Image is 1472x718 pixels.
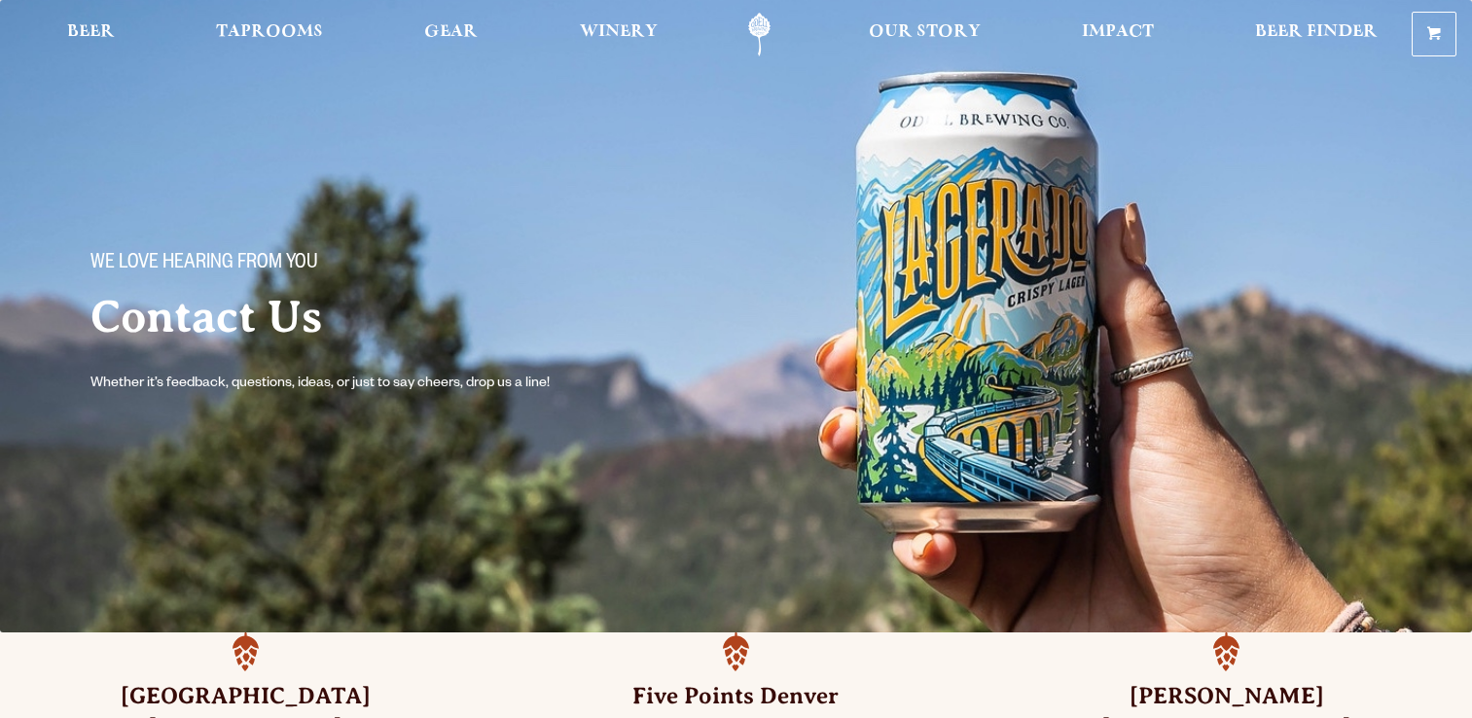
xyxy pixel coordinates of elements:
[54,13,127,56] a: Beer
[856,13,993,56] a: Our Story
[203,13,336,56] a: Taprooms
[567,13,670,56] a: Winery
[580,24,658,40] span: Winery
[1255,24,1378,40] span: Beer Finder
[90,373,589,396] p: Whether it’s feedback, questions, ideas, or just to say cheers, drop us a line!
[216,24,323,40] span: Taprooms
[90,293,698,341] h2: Contact Us
[67,24,115,40] span: Beer
[412,13,490,56] a: Gear
[723,13,796,56] a: Odell Home
[1242,13,1390,56] a: Beer Finder
[424,24,478,40] span: Gear
[539,681,932,712] h3: Five Points Denver
[1069,13,1167,56] a: Impact
[90,252,318,277] span: We love hearing from you
[1082,24,1154,40] span: Impact
[869,24,981,40] span: Our Story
